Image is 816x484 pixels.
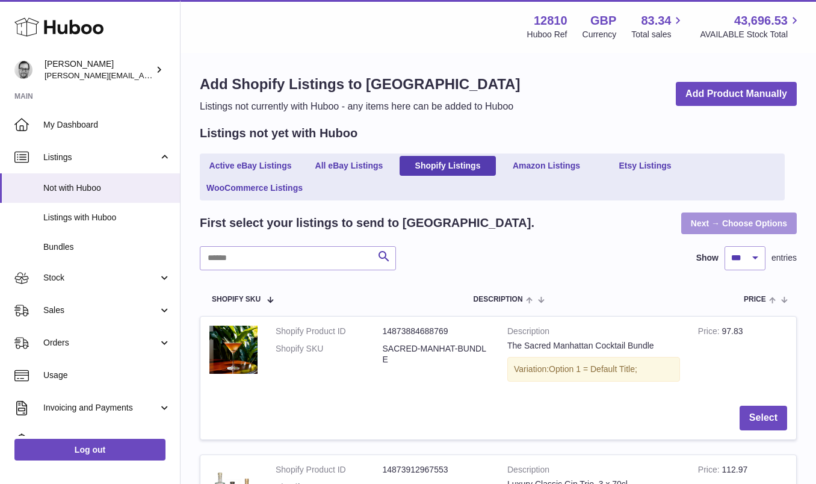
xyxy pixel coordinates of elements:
img: tab_domain_overview_orange.svg [32,76,42,85]
div: Domain Overview [46,77,108,85]
div: The Sacred Manhattan Cocktail Bundle [507,340,680,352]
span: Listings with Huboo [43,212,171,223]
dt: Shopify SKU [276,343,383,366]
span: 83.34 [641,13,671,29]
a: 83.34 Total sales [631,13,685,40]
strong: Description [507,326,680,340]
strong: GBP [590,13,616,29]
span: Shopify SKU [212,296,261,303]
h2: First select your listings to send to [GEOGRAPHIC_DATA]. [200,215,534,231]
a: WooCommerce Listings [202,178,307,198]
span: Usage [43,370,171,381]
label: Show [696,252,719,264]
span: Cases [43,435,171,446]
dt: Shopify Product ID [276,326,383,337]
a: Log out [14,439,165,461]
div: Huboo Ref [527,29,567,40]
span: Listings [43,152,158,163]
span: Not with Huboo [43,182,171,194]
dd: 14873884688769 [383,326,490,337]
h1: Add Shopify Listings to [GEOGRAPHIC_DATA] [200,75,520,94]
span: Bundles [43,241,171,253]
div: [PERSON_NAME] [45,58,153,81]
div: Currency [583,29,617,40]
div: Variation: [507,357,680,382]
span: Price [744,296,766,303]
img: logo_orange.svg [19,19,29,29]
a: All eBay Listings [301,156,397,176]
a: Etsy Listings [597,156,693,176]
span: Sales [43,305,158,316]
span: Option 1 = Default Title; [549,364,637,374]
span: 43,696.53 [734,13,788,29]
span: Stock [43,272,158,284]
img: the-sacred-manhattan-cocktail-bundle-363459.jpg [209,326,258,374]
a: Add Product Manually [676,82,797,107]
a: Next → Choose Options [681,213,797,234]
span: [PERSON_NAME][EMAIL_ADDRESS][DOMAIN_NAME] [45,70,241,80]
dd: SACRED-MANHAT-BUNDLE [383,343,490,366]
span: Invoicing and Payments [43,402,158,414]
span: Description [474,296,523,303]
span: 97.83 [722,326,743,336]
div: Keywords by Traffic [133,77,203,85]
a: Amazon Listings [498,156,595,176]
div: Domain: [DOMAIN_NAME] [31,31,132,41]
span: 112.97 [722,465,747,474]
a: Active eBay Listings [202,156,298,176]
div: v 4.0.25 [34,19,59,29]
span: Total sales [631,29,685,40]
h2: Listings not yet with Huboo [200,125,357,141]
dt: Shopify Product ID [276,464,383,476]
button: Select [740,406,787,430]
strong: Price [698,326,722,339]
img: website_grey.svg [19,31,29,41]
img: alex@digidistiller.com [14,61,32,79]
span: entries [771,252,797,264]
a: 43,696.53 AVAILABLE Stock Total [700,13,802,40]
strong: Description [507,464,680,479]
span: AVAILABLE Stock Total [700,29,802,40]
dd: 14873912967553 [383,464,490,476]
img: tab_keywords_by_traffic_grey.svg [120,76,129,85]
a: Shopify Listings [400,156,496,176]
strong: 12810 [534,13,567,29]
p: Listings not currently with Huboo - any items here can be added to Huboo [200,100,520,113]
span: Orders [43,337,158,349]
strong: Price [698,465,722,477]
span: My Dashboard [43,119,171,131]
